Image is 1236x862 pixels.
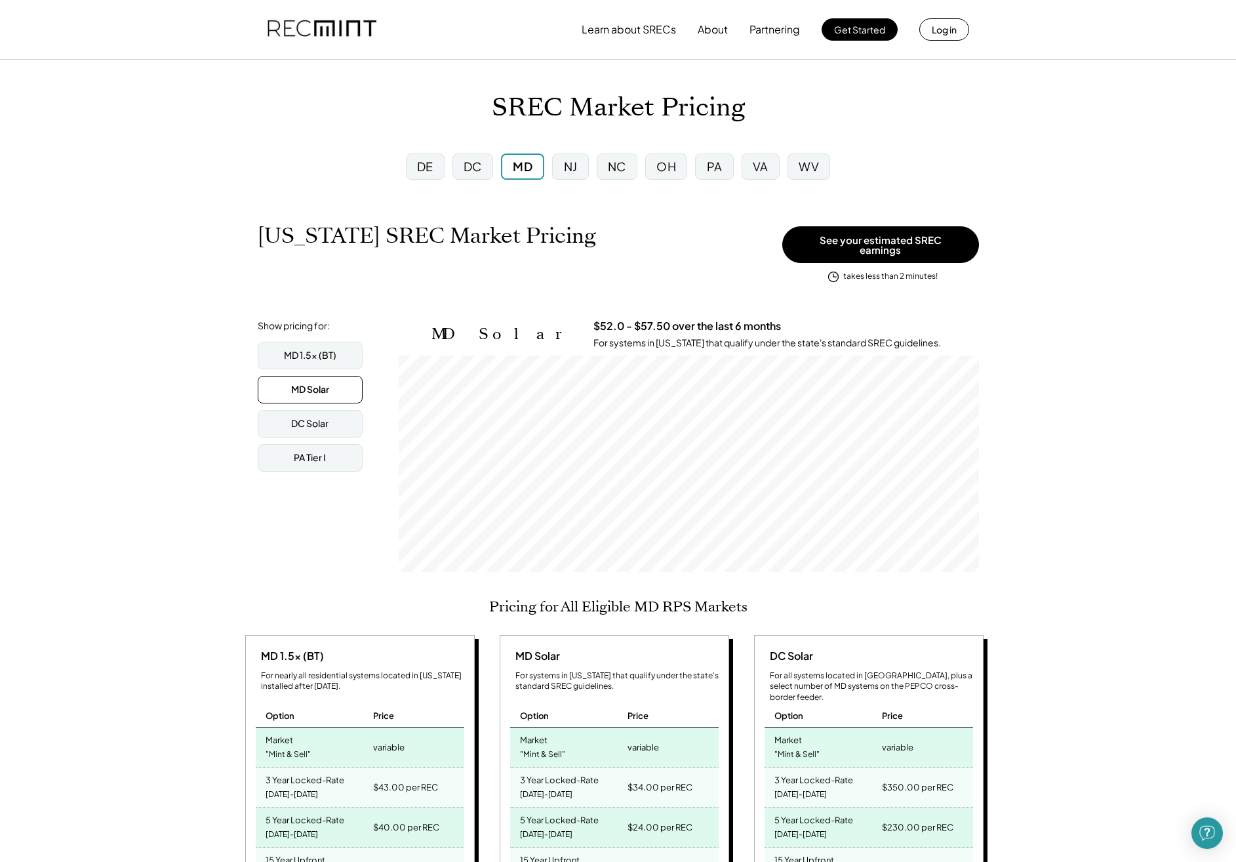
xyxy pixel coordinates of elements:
[774,771,853,786] div: 3 Year Locked-Rate
[882,738,913,756] div: variable
[770,670,973,703] div: For all systems located in [GEOGRAPHIC_DATA], plus a select number of MD systems on the PEPCO cro...
[261,670,464,693] div: For nearly all residential systems located in [US_STATE] installed after [DATE].
[628,710,648,722] div: Price
[431,325,574,344] h2: MD Solar
[799,158,819,174] div: WV
[628,818,692,836] div: $24.00 per REC
[593,319,781,333] h3: $52.0 - $57.50 over the last 6 months
[489,598,748,615] h2: Pricing for All Eligible MD RPS Markets
[515,670,719,693] div: For systems in [US_STATE] that qualify under the state's standard SREC guidelines.
[258,223,596,249] h1: [US_STATE] SREC Market Pricing
[373,710,394,722] div: Price
[268,7,376,52] img: recmint-logotype%403x.png
[753,158,768,174] div: VA
[510,649,560,663] div: MD Solar
[765,649,813,663] div: DC Solar
[1191,817,1223,849] div: Open Intercom Messenger
[843,271,938,282] div: takes less than 2 minutes!
[628,778,692,796] div: $34.00 per REC
[564,158,578,174] div: NJ
[513,158,532,174] div: MD
[373,818,439,836] div: $40.00 per REC
[258,319,330,333] div: Show pricing for:
[822,18,898,41] button: Get Started
[608,158,626,174] div: NC
[266,710,294,722] div: Option
[256,649,324,663] div: MD 1.5x (BT)
[749,16,800,43] button: Partnering
[291,383,329,396] div: MD Solar
[774,731,802,746] div: Market
[492,92,745,123] h1: SREC Market Pricing
[919,18,969,41] button: Log in
[291,417,329,430] div: DC Solar
[628,738,659,756] div: variable
[373,738,405,756] div: variable
[774,786,827,804] div: [DATE]-[DATE]
[593,337,941,350] div: For systems in [US_STATE] that qualify under the state's standard SREC guidelines.
[284,349,336,362] div: MD 1.5x (BT)
[882,710,903,722] div: Price
[266,826,318,844] div: [DATE]-[DATE]
[520,710,549,722] div: Option
[266,746,311,764] div: "Mint & Sell"
[520,786,572,804] div: [DATE]-[DATE]
[417,158,433,174] div: DE
[266,731,293,746] div: Market
[882,818,953,836] div: $230.00 per REC
[774,826,827,844] div: [DATE]-[DATE]
[294,451,326,464] div: PA Tier I
[782,226,979,263] button: See your estimated SREC earnings
[582,16,676,43] button: Learn about SRECs
[266,786,318,804] div: [DATE]-[DATE]
[520,746,565,764] div: "Mint & Sell"
[882,778,953,796] div: $350.00 per REC
[520,731,548,746] div: Market
[707,158,723,174] div: PA
[774,746,820,764] div: "Mint & Sell"
[656,158,676,174] div: OH
[698,16,728,43] button: About
[520,811,599,826] div: 5 Year Locked-Rate
[266,811,344,826] div: 5 Year Locked-Rate
[266,771,344,786] div: 3 Year Locked-Rate
[520,771,599,786] div: 3 Year Locked-Rate
[774,811,853,826] div: 5 Year Locked-Rate
[774,710,803,722] div: Option
[464,158,482,174] div: DC
[520,826,572,844] div: [DATE]-[DATE]
[373,778,438,796] div: $43.00 per REC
